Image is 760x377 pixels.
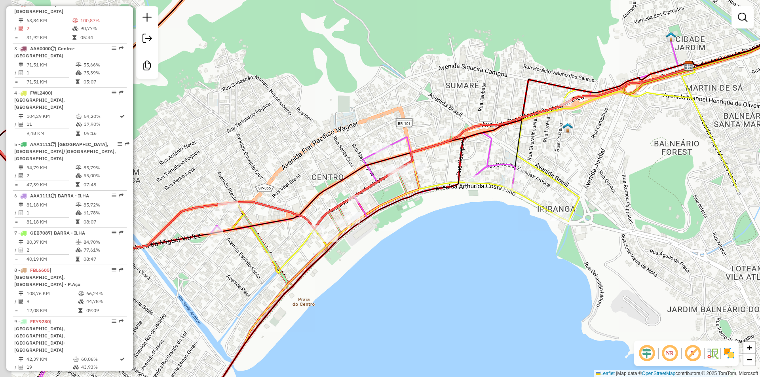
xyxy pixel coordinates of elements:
[139,30,155,48] a: Exportar sessão
[112,193,116,198] em: Opções
[51,46,55,51] i: Veículo já utilizado nesta sessão
[26,61,75,69] td: 71,51 KM
[83,246,123,254] td: 77,61%
[26,238,75,246] td: 80,37 KM
[119,193,123,198] em: Rota exportada
[78,291,84,296] i: % de utilização do peso
[83,172,123,180] td: 55,00%
[14,25,18,32] td: /
[119,90,123,95] em: Rota exportada
[26,129,76,137] td: 9,48 KM
[30,141,51,147] span: AAA1111
[14,363,18,371] td: /
[743,354,755,366] a: Zoom out
[112,230,116,235] em: Opções
[26,209,75,217] td: 1
[26,218,75,226] td: 81,18 KM
[26,246,75,254] td: 2
[26,25,72,32] td: 2
[76,165,82,170] i: % de utilização do peso
[76,257,80,261] i: Tempo total em rota
[596,371,615,376] a: Leaflet
[30,318,50,324] span: FEY9280
[112,267,116,272] em: Opções
[83,164,123,172] td: 85,79%
[84,120,119,128] td: 37,90%
[83,255,123,263] td: 08:47
[30,267,49,273] span: FBL6685
[83,61,123,69] td: 55,66%
[83,181,123,189] td: 07:48
[14,255,18,263] td: =
[19,365,23,369] i: Total de Atividades
[684,61,694,71] img: IMARUI Litoral Norte
[76,70,82,75] i: % de utilização da cubagem
[747,343,752,352] span: +
[76,210,82,215] i: % de utilização da cubagem
[14,141,116,161] span: | [GEOGRAPHIC_DATA], [GEOGRAPHIC_DATA]/[GEOGRAPHIC_DATA], [GEOGRAPHIC_DATA]
[112,90,116,95] em: Opções
[83,238,123,246] td: 84,70%
[26,307,78,314] td: 12,08 KM
[683,344,702,363] span: Exibir rótulo
[19,210,23,215] i: Total de Atividades
[14,230,85,236] span: 7 -
[76,240,82,244] i: % de utilização do peso
[76,80,80,84] i: Tempo total em rota
[14,141,116,161] span: 5 -
[83,218,123,226] td: 08:07
[26,164,75,172] td: 94,79 KM
[80,34,123,42] td: 05:44
[19,165,23,170] i: Distância Total
[86,297,123,305] td: 44,78%
[83,201,123,209] td: 85,72%
[81,355,119,363] td: 60,06%
[14,209,18,217] td: /
[14,246,18,254] td: /
[19,248,23,252] i: Total de Atividades
[26,78,75,86] td: 71,51 KM
[51,193,55,198] i: Veículo já utilizado nesta sessão
[26,201,75,209] td: 81,18 KM
[84,129,119,137] td: 09:16
[73,365,79,369] i: % de utilização da cubagem
[81,363,119,371] td: 43,93%
[76,182,80,187] i: Tempo total em rota
[14,318,65,353] span: 9 -
[19,114,23,119] i: Distância Total
[119,230,123,235] em: Rota exportada
[76,173,82,178] i: % de utilização da cubagem
[19,18,23,23] i: Distância Total
[19,240,23,244] i: Distância Total
[19,63,23,67] i: Distância Total
[14,318,65,353] span: | [GEOGRAPHIC_DATA], [GEOGRAPHIC_DATA], [GEOGRAPHIC_DATA]-[GEOGRAPHIC_DATA]
[14,297,18,305] td: /
[562,123,573,133] img: Daniel Sidnei Perin
[14,129,18,137] td: =
[14,90,65,110] span: 4 -
[76,122,82,127] i: % de utilização da cubagem
[119,267,123,272] em: Rota exportada
[139,58,155,76] a: Criar modelo
[26,297,78,305] td: 9
[19,299,23,304] i: Total de Atividades
[30,90,51,96] span: FWL2400
[19,70,23,75] i: Total de Atividades
[14,78,18,86] td: =
[14,69,18,77] td: /
[86,290,123,297] td: 66,24%
[76,131,80,136] i: Tempo total em rota
[14,120,18,128] td: /
[723,347,735,360] img: Exibir/Ocultar setores
[80,17,123,25] td: 100,87%
[51,230,85,236] span: | BARRA - ILHA
[72,35,76,40] i: Tempo total em rota
[19,203,23,207] i: Distância Total
[119,319,123,324] em: Rota exportada
[14,181,18,189] td: =
[26,69,75,77] td: 1
[55,193,89,199] span: | BARRA - ILHA
[73,357,79,362] i: % de utilização do peso
[747,354,752,364] span: −
[706,347,719,360] img: Fluxo de ruas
